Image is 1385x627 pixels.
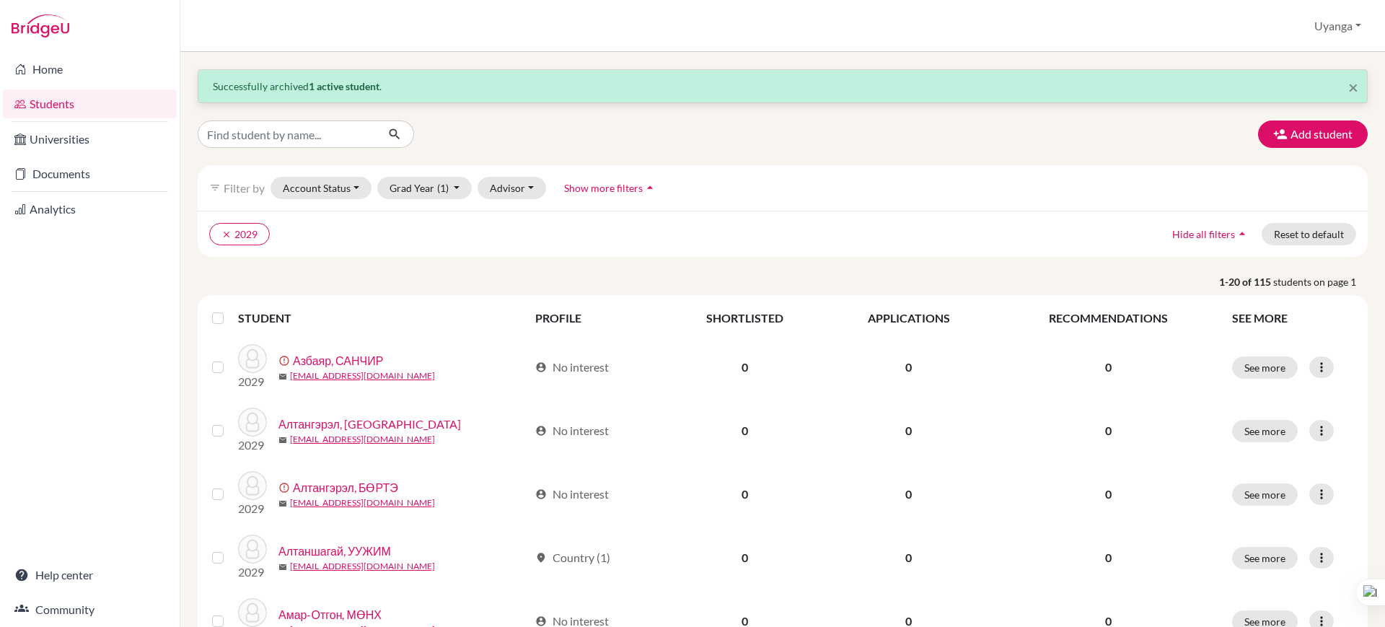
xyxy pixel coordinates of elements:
[278,606,382,623] a: Амар-Отгон, МӨНХ
[198,120,377,148] input: Find student by name...
[238,437,267,454] p: 2029
[1219,274,1273,289] strong: 1-20 of 115
[535,425,547,437] span: account_circle
[1348,79,1358,96] button: Close
[3,125,177,154] a: Universities
[238,373,267,390] p: 2029
[1232,547,1298,569] button: See more
[1262,223,1356,245] button: Reset to default
[209,182,221,193] i: filter_list
[3,89,177,118] a: Students
[290,496,435,509] a: [EMAIL_ADDRESS][DOMAIN_NAME]
[238,500,267,517] p: 2029
[238,301,527,336] th: STUDENT
[1160,223,1262,245] button: Hide all filtersarrow_drop_up
[238,564,267,581] p: 2029
[1002,422,1215,439] p: 0
[1002,359,1215,376] p: 0
[665,399,825,462] td: 0
[224,181,265,195] span: Filter by
[665,526,825,589] td: 0
[12,14,69,38] img: Bridge-U
[1232,483,1298,506] button: See more
[3,195,177,224] a: Analytics
[293,352,383,369] a: Азбаяр, САНЧИР
[278,499,287,508] span: mail
[278,355,293,367] span: error_outline
[1172,228,1235,240] span: Hide all filters
[665,301,825,336] th: SHORTLISTED
[209,223,270,245] button: clear2029
[1235,227,1249,241] i: arrow_drop_up
[535,486,609,503] div: No interest
[3,561,177,589] a: Help center
[1002,486,1215,503] p: 0
[290,560,435,573] a: [EMAIL_ADDRESS][DOMAIN_NAME]
[238,471,267,500] img: Алтангэрэл, БӨРТЭ
[238,598,267,627] img: Амар-Отгон, МӨНХ
[278,372,287,381] span: mail
[535,488,547,500] span: account_circle
[1232,356,1298,379] button: See more
[213,79,1353,94] p: Successfully archived .
[278,436,287,444] span: mail
[535,361,547,373] span: account_circle
[1002,549,1215,566] p: 0
[478,177,546,199] button: Advisor
[290,433,435,446] a: [EMAIL_ADDRESS][DOMAIN_NAME]
[825,526,993,589] td: 0
[552,177,669,199] button: Show more filtersarrow_drop_up
[825,399,993,462] td: 0
[238,408,267,437] img: Алтангэрэл, АЗБАЯР
[1258,120,1368,148] button: Add student
[290,369,435,382] a: [EMAIL_ADDRESS][DOMAIN_NAME]
[3,595,177,624] a: Community
[993,301,1223,336] th: RECOMMENDATIONS
[825,462,993,526] td: 0
[278,416,461,433] a: Алтангэрэл, [GEOGRAPHIC_DATA]
[535,549,610,566] div: Country (1)
[271,177,371,199] button: Account Status
[278,563,287,571] span: mail
[377,177,472,199] button: Grad Year(1)
[3,159,177,188] a: Documents
[1223,301,1362,336] th: SEE MORE
[825,301,993,336] th: APPLICATIONS
[309,80,379,92] strong: 1 active student
[665,336,825,399] td: 0
[535,615,547,627] span: account_circle
[535,422,609,439] div: No interest
[535,552,547,564] span: location_on
[3,55,177,84] a: Home
[643,180,657,195] i: arrow_drop_up
[238,535,267,564] img: Алтаншагай, УУЖИМ
[437,182,449,194] span: (1)
[1308,12,1368,40] button: Uyanga
[221,229,232,240] i: clear
[1273,274,1368,289] span: students on page 1
[1232,420,1298,442] button: See more
[564,182,643,194] span: Show more filters
[278,543,391,560] a: Алтаншагай, УУЖИМ
[665,462,825,526] td: 0
[1348,76,1358,97] span: ×
[238,344,267,373] img: Азбаяр, САНЧИР
[293,479,398,496] a: Алтангэрэл, БӨРТЭ
[825,336,993,399] td: 0
[278,482,293,494] span: error_outline
[527,301,665,336] th: PROFILE
[535,359,609,376] div: No interest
